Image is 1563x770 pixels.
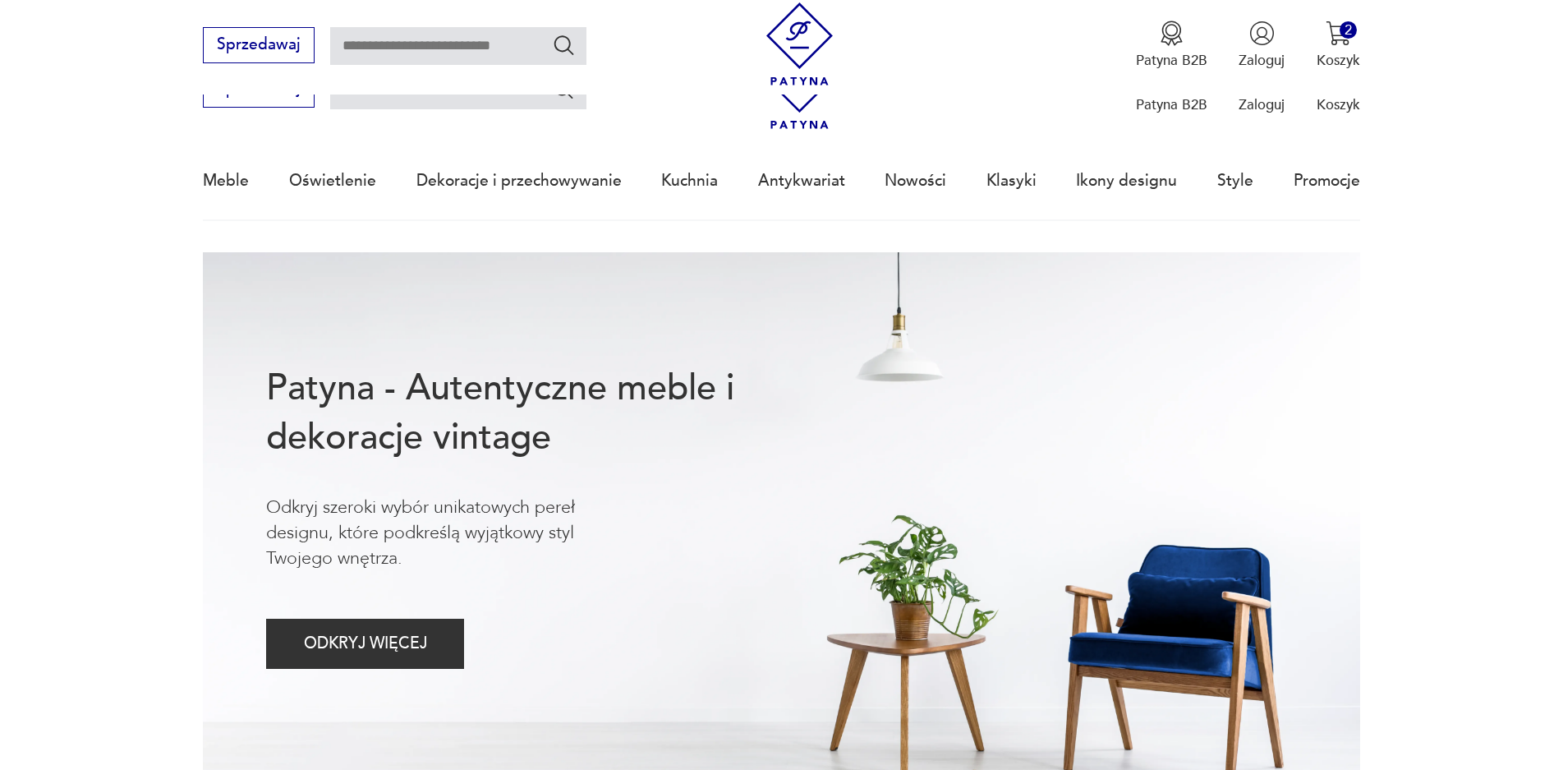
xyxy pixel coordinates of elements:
[203,27,314,63] button: Sprzedawaj
[1136,95,1207,114] p: Patyna B2B
[266,495,641,572] p: Odkryj szeroki wybór unikatowych pereł designu, które podkreślą wyjątkowy styl Twojego wnętrza.
[266,639,464,652] a: ODKRYJ WIĘCEJ
[552,33,576,57] button: Szukaj
[1136,21,1207,70] a: Ikona medaluPatyna B2B
[1317,51,1360,70] p: Koszyk
[1340,21,1357,39] div: 2
[552,77,576,101] button: Szukaj
[1136,21,1207,70] button: Patyna B2B
[203,84,314,97] a: Sprzedawaj
[1159,21,1184,46] img: Ikona medalu
[885,143,946,219] a: Nowości
[1217,143,1253,219] a: Style
[758,2,841,85] img: Patyna - sklep z meblami i dekoracjami vintage
[266,619,464,669] button: ODKRYJ WIĘCEJ
[661,143,718,219] a: Kuchnia
[1239,21,1285,70] button: Zaloguj
[416,143,622,219] a: Dekoracje i przechowywanie
[758,143,845,219] a: Antykwariat
[1136,51,1207,70] p: Patyna B2B
[1317,95,1360,114] p: Koszyk
[203,39,314,53] a: Sprzedawaj
[1076,143,1177,219] a: Ikony designu
[986,143,1037,219] a: Klasyki
[1249,21,1275,46] img: Ikonka użytkownika
[1239,51,1285,70] p: Zaloguj
[289,143,376,219] a: Oświetlenie
[1326,21,1351,46] img: Ikona koszyka
[1294,143,1360,219] a: Promocje
[1239,95,1285,114] p: Zaloguj
[203,143,249,219] a: Meble
[266,364,798,463] h1: Patyna - Autentyczne meble i dekoracje vintage
[1317,21,1360,70] button: 2Koszyk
